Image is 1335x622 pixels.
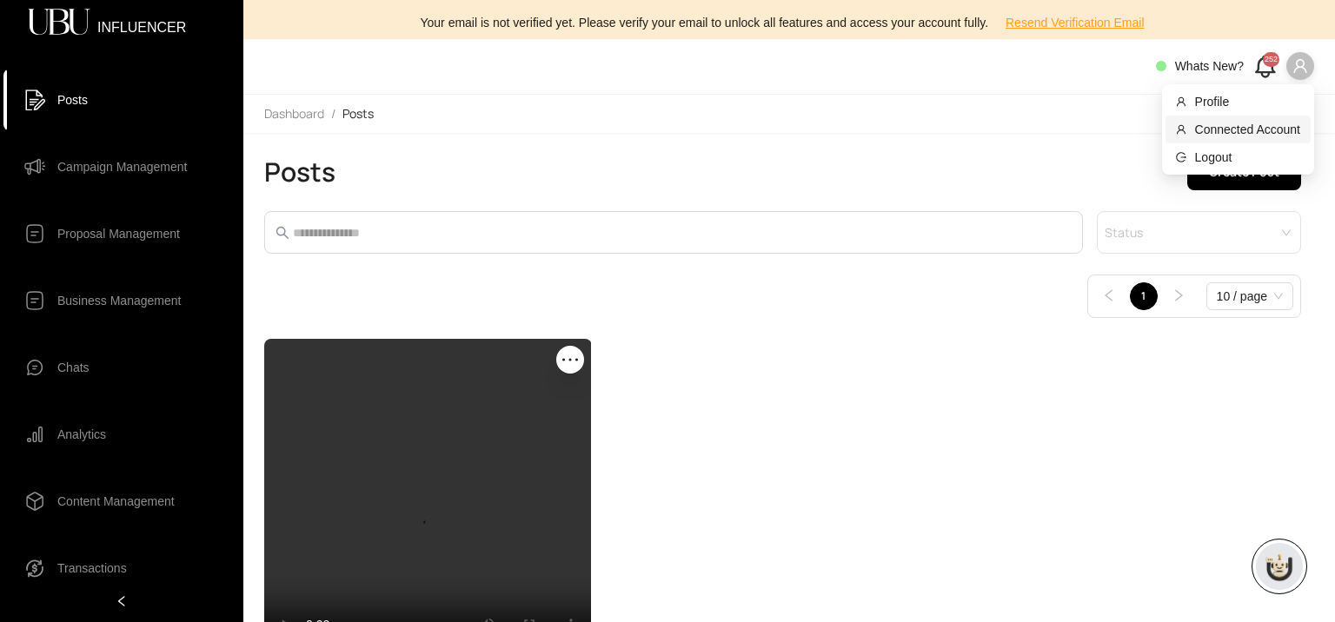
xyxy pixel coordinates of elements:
li: Previous Page [1095,282,1123,310]
div: Page Size [1206,282,1293,310]
a: 1 [1131,283,1157,309]
div: Your email is not verified yet. Please verify your email to unlock all features and access your a... [254,9,1325,36]
span: Profile [1195,92,1300,111]
span: Whats New? [1175,59,1244,73]
span: Connected Account [1195,120,1300,139]
span: Chats [57,350,90,385]
span: left [1102,288,1116,302]
span: Posts [342,105,374,122]
span: right [1172,288,1186,302]
span: left [116,595,128,607]
span: Resend Verification Email [1006,13,1145,32]
span: ellipsis [560,349,581,370]
span: logout [1176,152,1188,162]
span: user [1176,96,1188,107]
li: / [331,105,335,122]
span: 10 / page [1217,283,1283,309]
span: Transactions [57,551,127,586]
span: INFLUENCER [97,21,186,24]
li: Next Page [1165,282,1192,310]
span: user [1292,58,1308,74]
span: Dashboard [264,105,324,122]
button: left [1095,282,1123,310]
button: right [1165,282,1192,310]
span: Posts [57,83,88,117]
span: Analytics [57,417,106,452]
span: Campaign Management [57,149,187,184]
span: Logout [1195,148,1300,167]
button: Resend Verification Email [992,9,1159,36]
span: Proposal Management [57,216,180,251]
li: 1 [1130,282,1158,310]
span: Content Management [57,484,175,519]
span: search [276,226,289,240]
h2: Posts [264,156,335,188]
span: Business Management [57,283,181,318]
div: 252 [1263,52,1279,67]
span: user [1176,124,1188,135]
img: chatboticon-C4A3G2IU.png [1262,549,1297,584]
